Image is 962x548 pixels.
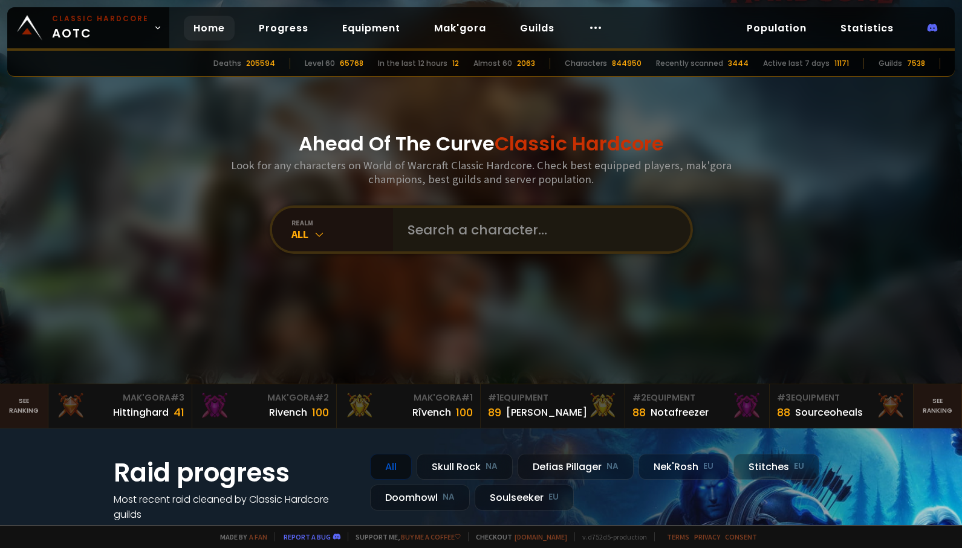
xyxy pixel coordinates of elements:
[510,16,564,40] a: Guilds
[284,532,331,541] a: Report a bug
[417,454,513,480] div: Skull Rock
[831,16,903,40] a: Statistics
[184,16,235,40] a: Home
[370,485,470,511] div: Doomhowl
[412,405,451,420] div: Rîvench
[481,384,625,428] a: #1Equipment89[PERSON_NAME]
[299,129,664,158] h1: Ahead Of The Curve
[401,532,461,541] a: Buy me a coffee
[246,58,275,69] div: 205594
[914,384,962,428] a: Seeranking
[515,532,567,541] a: [DOMAIN_NAME]
[907,58,925,69] div: 7538
[518,454,634,480] div: Defias Pillager
[639,454,729,480] div: Nek'Rosh
[424,16,496,40] a: Mak'gora
[794,460,804,472] small: EU
[52,13,149,42] span: AOTC
[171,392,184,404] span: # 3
[333,16,410,40] a: Equipment
[48,384,193,428] a: Mak'Gora#3Hittinghard41
[737,16,816,40] a: Population
[443,491,455,503] small: NA
[488,392,499,404] span: # 1
[834,58,849,69] div: 11171
[114,454,356,492] h1: Raid progress
[632,404,646,421] div: 88
[174,404,184,421] div: 41
[400,208,676,251] input: Search a character...
[667,532,689,541] a: Terms
[795,405,863,420] div: Sourceoheals
[249,16,318,40] a: Progress
[612,58,642,69] div: 844950
[291,227,393,241] div: All
[632,392,646,404] span: # 2
[632,392,762,404] div: Equipment
[337,384,481,428] a: Mak'Gora#1Rîvench100
[506,405,587,420] div: [PERSON_NAME]
[574,532,647,541] span: v. d752d5 - production
[548,491,559,503] small: EU
[305,58,335,69] div: Level 60
[694,532,720,541] a: Privacy
[703,460,713,472] small: EU
[488,404,501,421] div: 89
[213,532,267,541] span: Made by
[7,7,169,48] a: Classic HardcoreAOTC
[370,454,412,480] div: All
[565,58,607,69] div: Characters
[475,485,574,511] div: Soulseeker
[488,392,617,404] div: Equipment
[728,58,749,69] div: 3444
[269,405,307,420] div: Rivench
[213,58,241,69] div: Deaths
[486,460,498,472] small: NA
[226,158,736,186] h3: Look for any characters on World of Warcraft Classic Hardcore. Check best equipped players, mak'g...
[56,392,185,404] div: Mak'Gora
[291,218,393,227] div: realm
[777,404,790,421] div: 88
[315,392,329,404] span: # 2
[452,58,459,69] div: 12
[468,532,567,541] span: Checkout
[770,384,914,428] a: #3Equipment88Sourceoheals
[378,58,447,69] div: In the last 12 hours
[114,523,192,537] a: See all progress
[192,384,337,428] a: Mak'Gora#2Rivench100
[340,58,363,69] div: 65768
[777,392,906,404] div: Equipment
[461,392,473,404] span: # 1
[52,13,149,24] small: Classic Hardcore
[625,384,770,428] a: #2Equipment88Notafreezer
[656,58,723,69] div: Recently scanned
[114,492,356,522] h4: Most recent raid cleaned by Classic Hardcore guilds
[344,392,473,404] div: Mak'Gora
[200,392,329,404] div: Mak'Gora
[777,392,791,404] span: # 3
[348,532,461,541] span: Support me,
[456,404,473,421] div: 100
[473,58,512,69] div: Almost 60
[312,404,329,421] div: 100
[606,460,619,472] small: NA
[725,532,757,541] a: Consent
[495,130,664,157] span: Classic Hardcore
[517,58,535,69] div: 2063
[879,58,902,69] div: Guilds
[249,532,267,541] a: a fan
[113,405,169,420] div: Hittinghard
[763,58,830,69] div: Active last 7 days
[651,405,709,420] div: Notafreezer
[733,454,819,480] div: Stitches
